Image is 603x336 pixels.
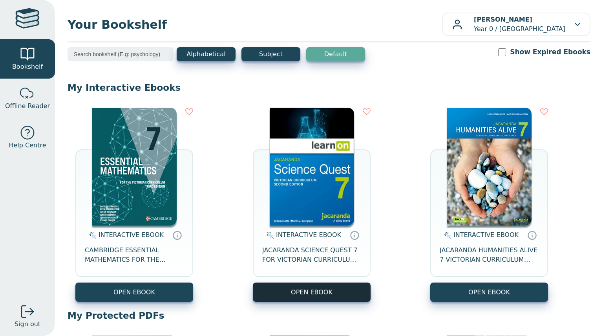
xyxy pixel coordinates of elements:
[270,108,354,226] img: 329c5ec2-5188-ea11-a992-0272d098c78b.jpg
[262,246,361,264] span: JACARANDA SCIENCE QUEST 7 FOR VICTORIAN CURRICULUM LEARNON 2E EBOOK
[442,231,451,240] img: interactive.svg
[87,231,97,240] img: interactive.svg
[453,231,519,239] span: INTERACTIVE EBOOK
[510,47,590,57] label: Show Expired Ebooks
[253,283,371,302] button: OPEN EBOOK
[440,246,539,264] span: JACARANDA HUMANITIES ALIVE 7 VICTORIAN CURRICULUM LEARNON EBOOK 2E
[92,108,177,226] img: a4cdec38-c0cf-47c5-bca4-515c5eb7b3e9.png
[85,246,184,264] span: CAMBRIDGE ESSENTIAL MATHEMATICS FOR THE VICTORIAN CURRICULUM YEAR 7 EBOOK 3E
[241,47,300,61] button: Subject
[68,16,442,33] span: Your Bookshelf
[306,47,365,61] button: Default
[68,310,590,321] p: My Protected PDFs
[350,230,359,240] a: Interactive eBooks are accessed online via the publisher’s portal. They contain interactive resou...
[12,62,43,72] span: Bookshelf
[430,283,548,302] button: OPEN EBOOK
[99,231,164,239] span: INTERACTIVE EBOOK
[177,47,236,61] button: Alphabetical
[172,230,182,240] a: Interactive eBooks are accessed online via the publisher’s portal. They contain interactive resou...
[442,13,590,36] button: [PERSON_NAME]Year 0 / [GEOGRAPHIC_DATA]
[474,16,532,23] b: [PERSON_NAME]
[474,15,565,34] p: Year 0 / [GEOGRAPHIC_DATA]
[15,319,40,329] span: Sign out
[68,82,590,94] p: My Interactive Ebooks
[264,231,274,240] img: interactive.svg
[68,47,174,61] input: Search bookshelf (E.g: psychology)
[527,230,537,240] a: Interactive eBooks are accessed online via the publisher’s portal. They contain interactive resou...
[9,141,46,150] span: Help Centre
[276,231,341,239] span: INTERACTIVE EBOOK
[447,108,532,226] img: 429ddfad-7b91-e911-a97e-0272d098c78b.jpg
[5,101,50,111] span: Offline Reader
[75,283,193,302] button: OPEN EBOOK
